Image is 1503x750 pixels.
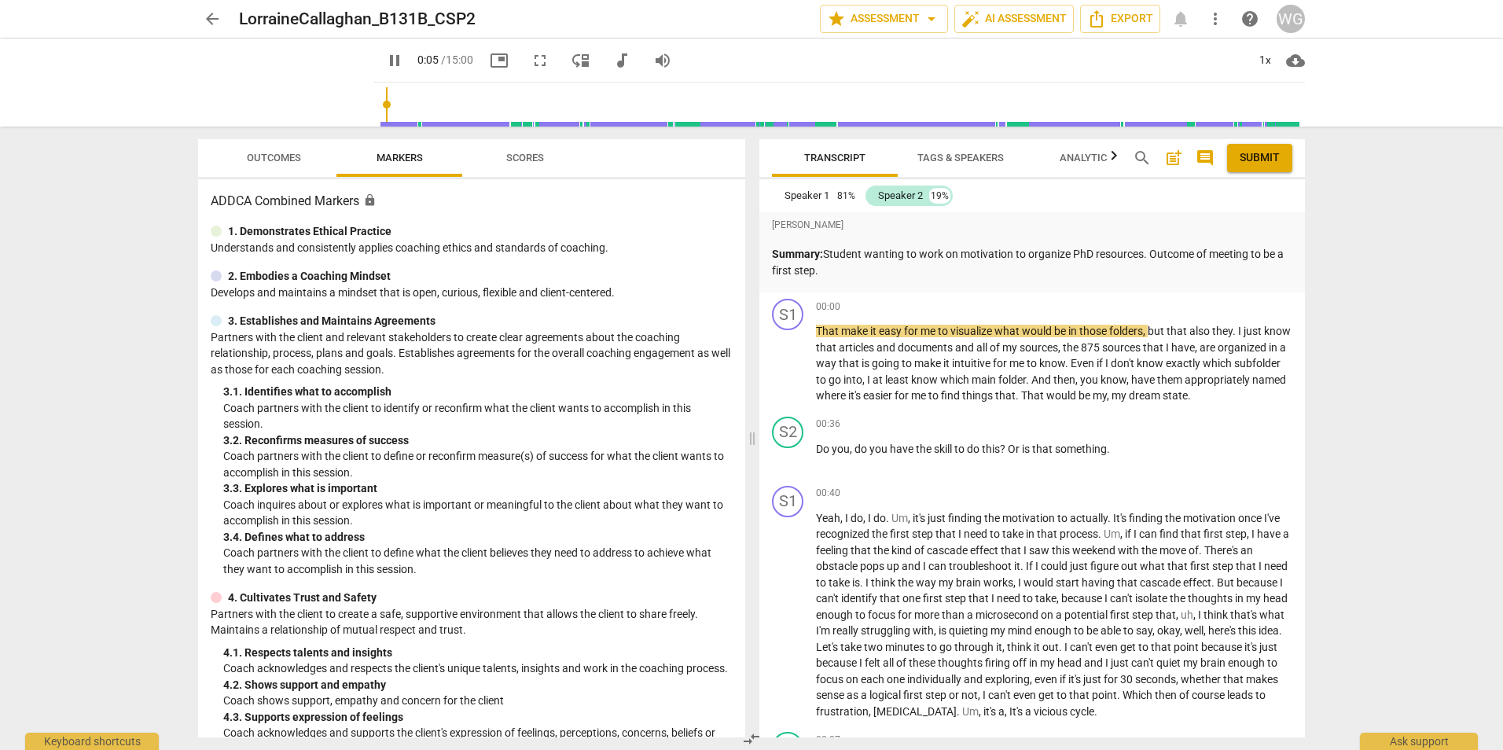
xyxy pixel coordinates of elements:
div: WG [1277,5,1305,33]
span: If [1026,560,1035,572]
span: Do [816,443,832,455]
span: it's [848,389,863,402]
span: just [928,512,948,524]
span: up [887,560,902,572]
span: . [1065,357,1071,369]
div: 3. 3. Explores what is important [223,480,733,497]
span: least [885,373,911,386]
span: motivation [1183,512,1238,524]
span: to [954,443,967,455]
div: 19% [929,188,950,204]
button: Volume [649,46,677,75]
div: Change speaker [772,299,803,330]
span: move [1159,544,1189,557]
span: weekend [1072,544,1118,557]
span: Analytics [1060,152,1113,164]
span: Filler word [891,512,908,524]
span: move_down [571,51,590,70]
span: is [862,357,872,369]
span: but [1148,325,1167,337]
span: I [868,512,873,524]
span: to [902,357,914,369]
div: Ask support [1360,733,1478,750]
span: you [832,443,850,455]
span: do [851,512,863,524]
span: , [1075,373,1080,386]
span: all [976,341,990,354]
p: 3. Establishes and Maintains Agreements [228,313,435,329]
span: sources [1020,341,1058,354]
span: , [1058,341,1063,354]
span: I [1238,325,1244,337]
button: Switch to audio player [608,46,636,75]
span: way [816,357,839,369]
span: pops [860,560,887,572]
span: I [845,512,851,524]
button: Picture in picture [485,46,513,75]
span: I [1023,544,1029,557]
span: that [935,528,958,540]
span: that [995,389,1016,402]
span: pause [385,51,404,70]
span: into [843,373,862,386]
span: AI Assessment [961,9,1067,28]
span: the [984,512,1002,524]
span: do [967,443,982,455]
span: that [1167,325,1189,337]
span: step [912,528,935,540]
span: do [854,443,869,455]
span: . [1188,389,1191,402]
span: what [1140,560,1167,572]
span: easy [879,325,904,337]
span: think [871,576,898,589]
span: be [1079,389,1093,402]
span: find [1159,528,1181,540]
span: I [865,576,871,589]
span: know [1264,325,1291,337]
span: visualize [950,325,994,337]
span: cascade [927,544,970,557]
span: process [1060,528,1098,540]
span: that [1037,528,1060,540]
span: go [829,373,843,386]
span: 0:05 [417,53,439,66]
span: this [982,443,1000,455]
span: which [940,373,972,386]
div: Change speaker [772,486,803,517]
span: Submit [1240,150,1280,166]
span: Assessment [827,9,941,28]
span: motivation [1002,512,1057,524]
span: ? [1000,443,1008,455]
span: with [1118,544,1141,557]
span: , [1126,373,1131,386]
span: if [1097,357,1105,369]
span: take [1002,528,1026,540]
span: of [914,544,927,557]
span: way [916,576,939,589]
span: step [1226,528,1247,540]
span: , [850,443,854,455]
span: an [1240,544,1253,557]
span: figure [1090,560,1121,572]
span: know [1137,357,1166,369]
span: feeling [816,544,851,557]
span: . [886,512,891,524]
span: things [962,389,995,402]
span: is [1022,443,1032,455]
span: Assessment is enabled for this document. The competency model is locked and follows the assessmen... [363,193,377,207]
span: the [1165,512,1183,524]
span: I [1035,560,1041,572]
span: the [873,544,891,557]
span: It's [1113,512,1129,524]
span: to [938,325,950,337]
span: I [923,560,928,572]
span: have [890,443,916,455]
span: first [1190,560,1212,572]
span: Markers [377,152,423,164]
span: organized [1218,341,1269,354]
p: Develops and maintains a mindset that is open, curious, flexible and client-centered. [211,285,733,301]
span: need [1264,560,1288,572]
span: do [873,512,886,524]
button: Add summary [1161,145,1186,171]
span: Even [1071,357,1097,369]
